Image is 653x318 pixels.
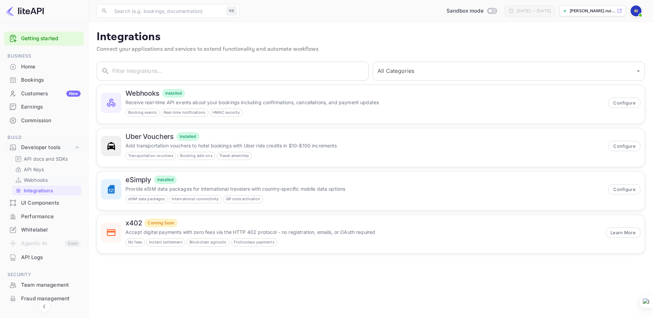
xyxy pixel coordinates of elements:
[126,153,176,159] span: Transportation vouchers
[21,213,81,221] div: Performance
[444,7,499,15] div: Switch to Production mode
[15,166,79,173] a: API Keys
[4,292,84,305] div: Fraud management
[126,196,167,202] span: eSIM data packages
[178,153,215,159] span: Booking add-ons
[4,74,84,87] div: Bookings
[21,103,81,111] div: Earnings
[4,223,84,236] a: Whitelabel
[4,100,84,113] a: Earnings
[4,279,84,291] a: Team management
[631,5,641,16] img: saiful ihsan
[227,6,237,15] div: ⌘K
[608,141,640,151] button: Configure
[177,133,199,140] span: Installed
[4,100,84,114] div: Earnings
[608,184,640,194] button: Configure
[21,35,81,43] a: Getting started
[125,89,160,97] h6: Webhooks
[154,177,176,183] span: Installed
[4,60,84,73] a: Home
[163,90,184,96] span: Installed
[24,166,44,173] p: API Keys
[4,210,84,223] div: Performance
[12,164,81,174] div: API Keys
[210,110,242,115] span: HMAC security
[4,87,84,100] a: CustomersNew
[21,226,81,234] div: Whitelabel
[12,186,81,195] div: Integrations
[15,187,79,194] a: Integrations
[12,175,81,185] div: Webhooks
[4,32,84,46] div: Getting started
[21,144,74,152] div: Developer tools
[125,142,604,149] p: Add transportation vouchers to hotel bookings with Uber ride credits in $10-$100 increments
[12,154,81,164] div: API docs and SDKs
[187,239,229,245] span: Blockchain agnostic
[147,239,185,245] span: Instant settlement
[21,199,81,207] div: UI Components
[21,90,81,98] div: Customers
[4,114,84,127] div: Commission
[21,76,81,84] div: Bookings
[24,187,53,194] p: Integrations
[15,155,79,162] a: API docs and SDKs
[21,117,81,125] div: Commission
[4,251,84,264] div: API Logs
[110,4,224,18] input: Search (e.g. bookings, documentation)
[4,114,84,127] a: Commission
[126,110,159,115] span: Booking events
[231,239,277,245] span: Frictionless payments
[223,196,263,202] span: QR code activation
[21,295,81,303] div: Fraud management
[126,239,145,245] span: No fees
[4,210,84,223] a: Performance
[112,62,369,81] input: Filter Integrations...
[21,254,81,261] div: API Logs
[4,251,84,264] a: API Logs
[447,7,484,15] span: Sandbox mode
[608,98,640,108] button: Configure
[125,228,602,236] p: Accept digital payments with zero fees via the HTTP 402 protocol - no registration, emails, or OA...
[97,45,645,53] p: Connect your applications and services to extend functionality and automate workflows
[145,220,177,226] span: Coming Soon
[21,63,81,71] div: Home
[21,281,81,289] div: Team management
[125,176,151,184] h6: eSimply
[570,8,616,14] p: [PERSON_NAME].nui...
[66,91,81,97] div: New
[125,132,174,141] h6: Uber Vouchers
[4,52,84,60] span: Business
[125,185,604,192] p: Provide eSIM data packages for international travelers with country-specific mobile data options
[4,134,84,141] span: Build
[4,142,84,154] div: Developer tools
[24,155,68,162] p: API docs and SDKs
[517,8,551,14] div: [DATE] — [DATE]
[217,153,251,159] span: Travel amenities
[169,196,221,202] span: International connectivity
[5,5,44,16] img: LiteAPI logo
[38,300,50,313] button: Collapse navigation
[125,219,142,227] h6: x402
[97,30,645,44] p: Integrations
[161,110,208,115] span: Real-time notifications
[4,271,84,279] span: Security
[15,176,79,184] a: Webhooks
[24,176,48,184] p: Webhooks
[125,99,604,106] p: Receive real-time API events about your bookings including confirmations, cancellations, and paym...
[606,227,640,238] button: Learn More
[4,74,84,86] a: Bookings
[4,292,84,305] a: Fraud management
[4,196,84,209] a: UI Components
